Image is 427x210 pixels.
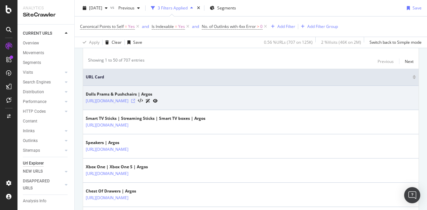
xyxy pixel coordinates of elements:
[370,39,422,45] div: Switch back to Simple mode
[257,24,259,29] span: >
[277,24,295,29] div: Add Filter
[23,137,38,144] div: Outlinks
[80,3,110,13] button: [DATE]
[178,22,185,31] span: Yes
[23,128,35,135] div: Inlinks
[260,22,263,31] span: 0
[268,23,295,31] button: Add Filter
[298,23,338,31] button: Add Filter Group
[192,24,199,29] div: and
[23,178,63,192] a: DISAPPEARED URLS
[23,98,63,105] a: Performance
[142,24,149,29] div: and
[23,30,52,37] div: CURRENT URLS
[23,147,40,154] div: Sitemaps
[110,4,116,10] span: vs
[321,39,361,45] div: 2 % Visits ( 46K on 2M )
[146,97,150,104] a: AI Url Details
[23,118,37,125] div: Content
[116,5,134,11] span: Previous
[378,57,394,65] button: Previous
[23,40,39,47] div: Overview
[80,37,100,48] button: Apply
[23,40,70,47] a: Overview
[86,91,158,97] div: Dolls Prams & Pushchairs | Argos
[23,118,70,125] a: Content
[23,178,57,192] div: DISAPPEARED URLS
[23,168,43,175] div: NEW URLS
[158,5,188,11] div: 3 Filters Applied
[131,99,135,103] a: Visit Online Page
[23,198,70,205] a: Analysis Info
[138,99,143,103] button: View HTML Source
[112,39,122,45] div: Clear
[23,79,51,86] div: Search Engines
[367,37,422,48] button: Switch back to Simple mode
[89,39,100,45] div: Apply
[175,24,177,29] span: =
[23,160,70,167] a: Url Explorer
[307,24,338,29] div: Add Filter Group
[86,74,411,80] span: URL Card
[23,5,69,11] div: Analytics
[148,3,196,13] button: 3 Filters Applied
[23,128,63,135] a: Inlinks
[404,187,420,203] div: Open Intercom Messenger
[23,79,63,86] a: Search Engines
[125,37,142,48] button: Save
[23,11,69,19] div: SiteCrawler
[86,115,205,121] div: Smart TV Sticks | Streaming Sticks | Smart TV boxes | Argos
[23,49,70,57] a: Movements
[23,59,70,66] a: Segments
[405,57,414,65] button: Next
[133,39,142,45] div: Save
[88,57,145,65] div: Showing 1 to 50 of 707 entries
[86,170,128,177] a: [URL][DOMAIN_NAME]
[128,22,135,31] span: Yes
[125,24,127,29] span: =
[103,37,122,48] button: Clear
[405,59,414,64] div: Next
[142,23,149,30] button: and
[23,137,63,144] a: Outlinks
[404,3,422,13] button: Save
[23,89,63,96] a: Distribution
[264,39,313,45] div: 0.56 % URLs ( 707 on 125K )
[23,89,44,96] div: Distribution
[86,140,158,146] div: Speakers | Argos
[86,122,128,129] a: [URL][DOMAIN_NAME]
[23,69,33,76] div: Visits
[217,5,236,11] span: Segments
[23,198,46,205] div: Analysis Info
[207,3,239,13] button: Segments
[23,59,41,66] div: Segments
[152,24,174,29] span: Is Indexable
[23,49,44,57] div: Movements
[23,69,63,76] a: Visits
[153,97,158,104] a: URL Inspection
[89,5,102,11] span: 2025 Oct. 1st
[86,188,158,194] div: Chest Of Drawers | Argos
[23,108,46,115] div: HTTP Codes
[80,24,124,29] span: Canonical Points to Self
[378,59,394,64] div: Previous
[23,147,63,154] a: Sitemaps
[116,3,143,13] button: Previous
[23,108,63,115] a: HTTP Codes
[202,24,256,29] span: No. of Outlinks with 4xx Error
[23,30,63,37] a: CURRENT URLS
[86,164,158,170] div: Xbox One | Xbox One S | Argos
[23,98,46,105] div: Performance
[23,168,63,175] a: NEW URLS
[86,98,128,104] a: [URL][DOMAIN_NAME]
[196,5,201,11] div: times
[86,195,128,201] a: [URL][DOMAIN_NAME]
[192,23,199,30] button: and
[23,160,44,167] div: Url Explorer
[413,5,422,11] div: Save
[86,146,128,153] a: [URL][DOMAIN_NAME]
